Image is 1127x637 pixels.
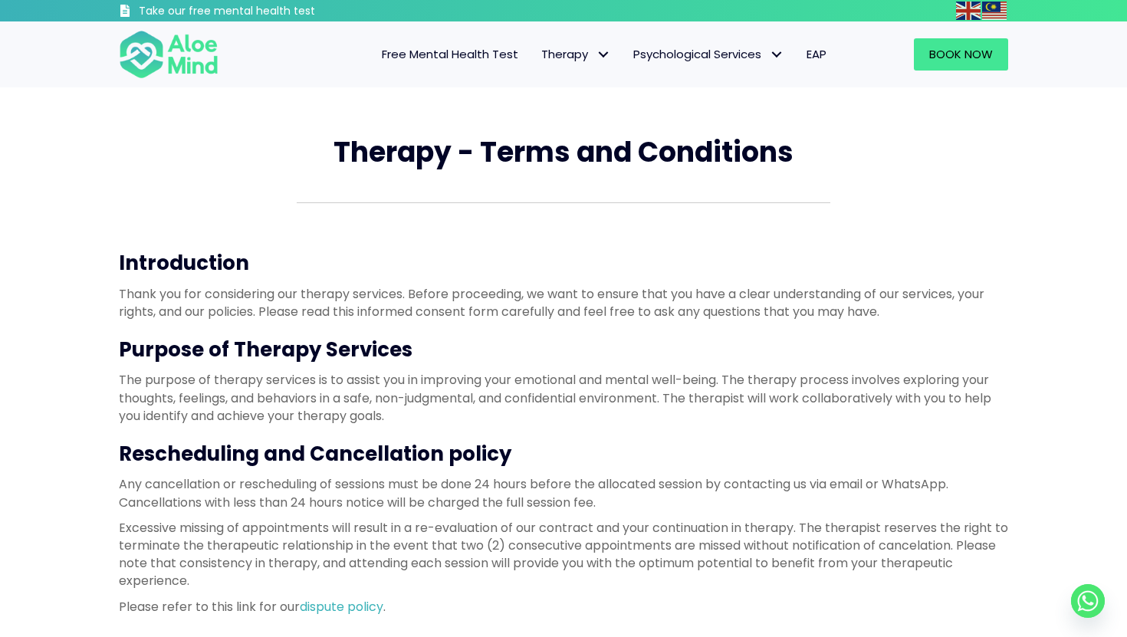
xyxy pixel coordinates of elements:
[956,2,982,19] a: English
[530,38,622,71] a: TherapyTherapy: submenu
[541,46,610,62] span: Therapy
[382,46,518,62] span: Free Mental Health Test
[982,2,1007,20] img: ms
[333,133,793,172] span: Therapy - Terms and Conditions
[929,46,993,62] span: Book Now
[956,2,981,20] img: en
[300,598,383,616] a: dispute policy
[1071,584,1105,618] a: Whatsapp
[633,46,784,62] span: Psychological Services
[795,38,838,71] a: EAP
[119,440,1008,468] h3: Rescheduling and Cancellation policy
[765,44,787,66] span: Psychological Services: submenu
[119,475,1008,511] p: Any cancellation or rescheduling of sessions must be done 24 hours before the allocated session b...
[119,29,219,80] img: Aloe mind Logo
[119,371,1008,425] p: The purpose of therapy services is to assist you in improving your emotional and mental well-bein...
[119,285,1008,320] p: Thank you for considering our therapy services. Before proceeding, we want to ensure that you hav...
[119,336,1008,363] h3: Purpose of Therapy Services
[914,38,1008,71] a: Book Now
[119,519,1008,590] p: Excessive missing of appointments will result in a re-evaluation of our contract and your continu...
[119,598,1008,616] p: Please refer to this link for our .
[622,38,795,71] a: Psychological ServicesPsychological Services: submenu
[370,38,530,71] a: Free Mental Health Test
[238,38,838,71] nav: Menu
[807,46,826,62] span: EAP
[982,2,1008,19] a: Malay
[139,4,397,19] h3: Take our free mental health test
[119,249,1008,277] h3: Introduction
[119,4,397,21] a: Take our free mental health test
[592,44,614,66] span: Therapy: submenu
